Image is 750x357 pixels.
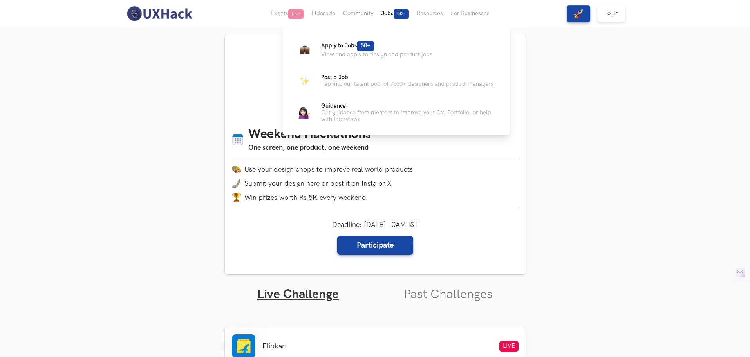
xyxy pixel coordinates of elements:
span: Submit your design here or post it on Insta or X [244,179,392,188]
a: Live Challenge [257,287,339,302]
a: Participate [337,236,413,255]
img: Guidance [299,107,311,119]
img: Parking [300,76,309,86]
img: Briefcase [300,45,309,54]
li: Win prizes worth Rs 5K every weekend [232,193,519,202]
li: Use your design chops to improve real world products [232,165,519,174]
span: Apply to Jobs [321,42,374,49]
span: 50+ [394,9,409,19]
img: mobile-in-hand.png [232,179,241,188]
p: Tap into our talent pool of 7500+ designers and product managers [321,81,493,87]
a: ParkingPost a JobTap into our talent pool of 7500+ designers and product managers [295,71,497,90]
a: BriefcaseApply to Jobs50+View and apply to design and product jobs [295,40,497,59]
img: rocket [574,9,583,18]
li: Flipkart [262,342,287,350]
a: GuidanceGuidanceGet guidance from mentors to improve your CV, Portfolio, or help with Interviews [295,103,497,123]
a: Past Challenges [404,287,493,302]
img: UXHack-logo.png [125,5,194,22]
ul: Tabs Interface [225,274,526,302]
span: LIVE [499,341,519,352]
div: Deadline: [DATE] 10AM IST [332,221,418,255]
h3: One screen, one product, one weekend [248,142,371,153]
span: Live [288,9,304,19]
img: trophy.png [232,193,241,202]
span: Guidance [321,103,346,109]
span: Post a Job [321,74,348,81]
h1: Weekend Hackathons [248,127,371,142]
p: View and apply to design and product jobs [321,51,432,58]
img: palette.png [232,165,241,174]
p: Get guidance from mentors to improve your CV, Portfolio, or help with Interviews [321,109,497,123]
span: 50+ [357,41,374,51]
img: Calendar icon [232,134,244,146]
a: Login [597,5,625,22]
